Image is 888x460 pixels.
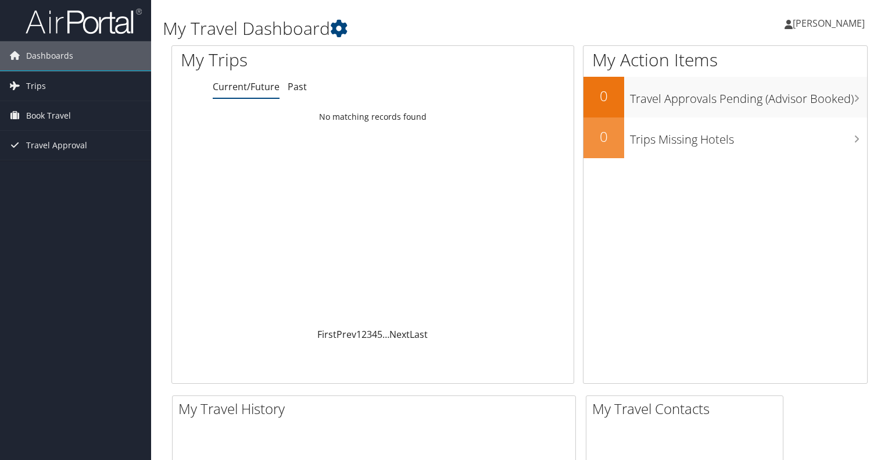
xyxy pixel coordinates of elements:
[630,126,867,148] h3: Trips Missing Hotels
[26,131,87,160] span: Travel Approval
[377,328,382,341] a: 5
[630,85,867,107] h3: Travel Approvals Pending (Advisor Booked)
[583,117,867,158] a: 0Trips Missing Hotels
[372,328,377,341] a: 4
[336,328,356,341] a: Prev
[181,48,398,72] h1: My Trips
[317,328,336,341] a: First
[583,77,867,117] a: 0Travel Approvals Pending (Advisor Booked)
[213,80,280,93] a: Current/Future
[410,328,428,341] a: Last
[793,17,865,30] span: [PERSON_NAME]
[163,16,639,41] h1: My Travel Dashboard
[592,399,783,419] h2: My Travel Contacts
[785,6,876,41] a: [PERSON_NAME]
[583,86,624,106] h2: 0
[389,328,410,341] a: Next
[26,41,73,70] span: Dashboards
[26,101,71,130] span: Book Travel
[26,8,142,35] img: airportal-logo.png
[583,48,867,72] h1: My Action Items
[288,80,307,93] a: Past
[172,106,574,127] td: No matching records found
[583,127,624,147] h2: 0
[356,328,361,341] a: 1
[26,72,46,101] span: Trips
[178,399,575,419] h2: My Travel History
[361,328,367,341] a: 2
[367,328,372,341] a: 3
[382,328,389,341] span: …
